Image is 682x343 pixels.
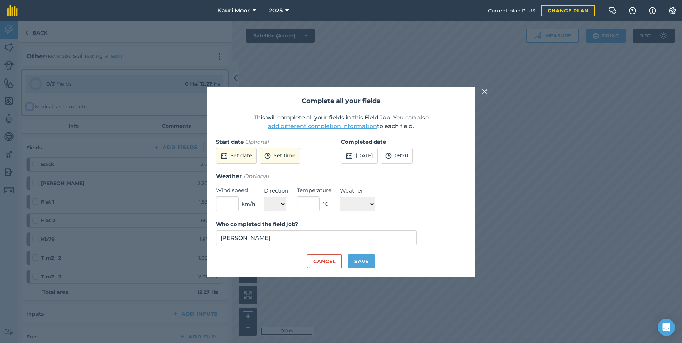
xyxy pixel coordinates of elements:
label: Temperature [297,186,331,195]
em: Optional [245,138,269,145]
strong: Who completed the field job? [216,221,298,227]
h2: Complete all your fields [216,96,466,106]
label: Wind speed [216,186,255,195]
button: Save [348,254,375,268]
div: Open Intercom Messenger [658,319,675,336]
img: svg+xml;base64,PD94bWwgdmVyc2lvbj0iMS4wIiBlbmNvZGluZz0idXRmLTgiPz4KPCEtLSBHZW5lcmF0b3I6IEFkb2JlIE... [220,152,228,160]
span: Kauri Moor [217,6,250,15]
span: ° C [322,200,328,208]
label: Weather [340,186,375,195]
img: svg+xml;base64,PHN2ZyB4bWxucz0iaHR0cDovL3d3dy53My5vcmcvMjAwMC9zdmciIHdpZHRoPSIyMiIgaGVpZ2h0PSIzMC... [482,87,488,96]
p: This will complete all your fields in this Field Job. You can also to each field. [216,113,466,130]
a: Change plan [541,5,595,16]
span: km/h [241,200,255,208]
button: Set date [216,148,257,164]
img: svg+xml;base64,PD94bWwgdmVyc2lvbj0iMS4wIiBlbmNvZGluZz0idXRmLTgiPz4KPCEtLSBHZW5lcmF0b3I6IEFkb2JlIE... [385,152,392,160]
button: add different completion information [268,122,377,130]
h3: Weather [216,172,466,181]
img: svg+xml;base64,PHN2ZyB4bWxucz0iaHR0cDovL3d3dy53My5vcmcvMjAwMC9zdmciIHdpZHRoPSIxNyIgaGVpZ2h0PSIxNy... [649,6,656,15]
button: Set time [260,148,300,164]
img: fieldmargin Logo [7,5,18,16]
img: svg+xml;base64,PD94bWwgdmVyc2lvbj0iMS4wIiBlbmNvZGluZz0idXRmLTgiPz4KPCEtLSBHZW5lcmF0b3I6IEFkb2JlIE... [264,152,271,160]
span: 2025 [269,6,283,15]
strong: Start date [216,138,244,145]
img: A question mark icon [628,7,637,14]
span: Current plan : PLUS [488,7,535,15]
strong: Completed date [341,138,386,145]
button: Cancel [307,254,342,268]
img: A cog icon [668,7,677,14]
img: svg+xml;base64,PD94bWwgdmVyc2lvbj0iMS4wIiBlbmNvZGluZz0idXRmLTgiPz4KPCEtLSBHZW5lcmF0b3I6IEFkb2JlIE... [346,152,353,160]
label: Direction [264,186,288,195]
button: 08:20 [381,148,413,164]
em: Optional [244,173,269,180]
button: [DATE] [341,148,378,164]
img: Two speech bubbles overlapping with the left bubble in the forefront [608,7,617,14]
